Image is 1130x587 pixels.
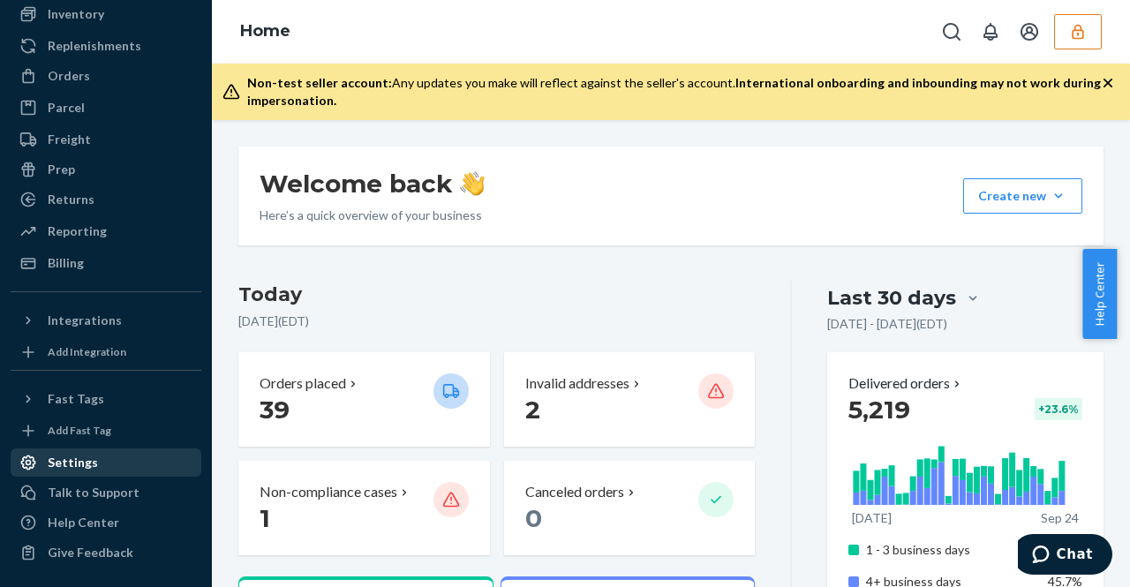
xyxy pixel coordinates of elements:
div: Give Feedback [48,544,133,561]
img: hand-wave emoji [460,171,485,196]
div: Last 30 days [827,284,956,312]
p: [DATE] - [DATE] ( EDT ) [827,315,947,333]
div: Orders [48,67,90,85]
a: Help Center [11,508,201,537]
span: 39 [260,395,290,425]
div: + 23.6 % [1035,398,1082,420]
button: Open notifications [973,14,1008,49]
div: Talk to Support [48,484,139,501]
p: Non-compliance cases [260,482,397,502]
div: Freight [48,131,91,148]
ol: breadcrumbs [226,6,305,57]
button: Canceled orders 0 [504,461,756,555]
button: Create new [963,178,1082,214]
a: Reporting [11,217,201,245]
div: Reporting [48,222,107,240]
button: Delivered orders [848,373,964,394]
div: Settings [48,454,98,471]
a: Home [240,21,290,41]
p: [DATE] [852,509,892,527]
a: Parcel [11,94,201,122]
div: Any updates you make will reflect against the seller's account. [247,74,1102,109]
a: Orders [11,62,201,90]
div: Inventory [48,5,104,23]
button: Fast Tags [11,385,201,413]
a: Replenishments [11,32,201,60]
a: Billing [11,249,201,277]
a: Returns [11,185,201,214]
button: Talk to Support [11,478,201,507]
span: 5,219 [848,395,910,425]
p: Orders placed [260,373,346,394]
div: Billing [48,254,84,272]
div: Add Integration [48,344,126,359]
a: Add Integration [11,342,201,363]
p: Sep 24 [1041,509,1079,527]
div: Replenishments [48,37,141,55]
span: 0 [525,503,542,533]
a: Settings [11,448,201,477]
button: Give Feedback [11,538,201,567]
button: Orders placed 39 [238,352,490,447]
button: Integrations [11,306,201,335]
p: [DATE] ( EDT ) [238,312,755,330]
div: Parcel [48,99,85,117]
span: 2 [525,395,540,425]
button: Help Center [1082,249,1117,339]
a: Add Fast Tag [11,420,201,441]
a: Prep [11,155,201,184]
button: Non-compliance cases 1 [238,461,490,555]
div: Integrations [48,312,122,329]
div: Fast Tags [48,390,104,408]
button: Open account menu [1012,14,1047,49]
div: Add Fast Tag [48,423,111,438]
div: Prep [48,161,75,178]
iframe: Opens a widget where you can chat to one of our agents [1018,534,1112,578]
a: Freight [11,125,201,154]
span: Non-test seller account: [247,75,392,90]
p: 1 - 3 business days [866,541,1036,559]
div: Returns [48,191,94,208]
button: Invalid addresses 2 [504,352,756,447]
p: Invalid addresses [525,373,629,394]
span: 1 [260,503,270,533]
p: Canceled orders [525,482,624,502]
div: Help Center [48,514,119,531]
button: Open Search Box [934,14,969,49]
h1: Welcome back [260,168,485,199]
p: Here’s a quick overview of your business [260,207,485,224]
h3: Today [238,281,755,309]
